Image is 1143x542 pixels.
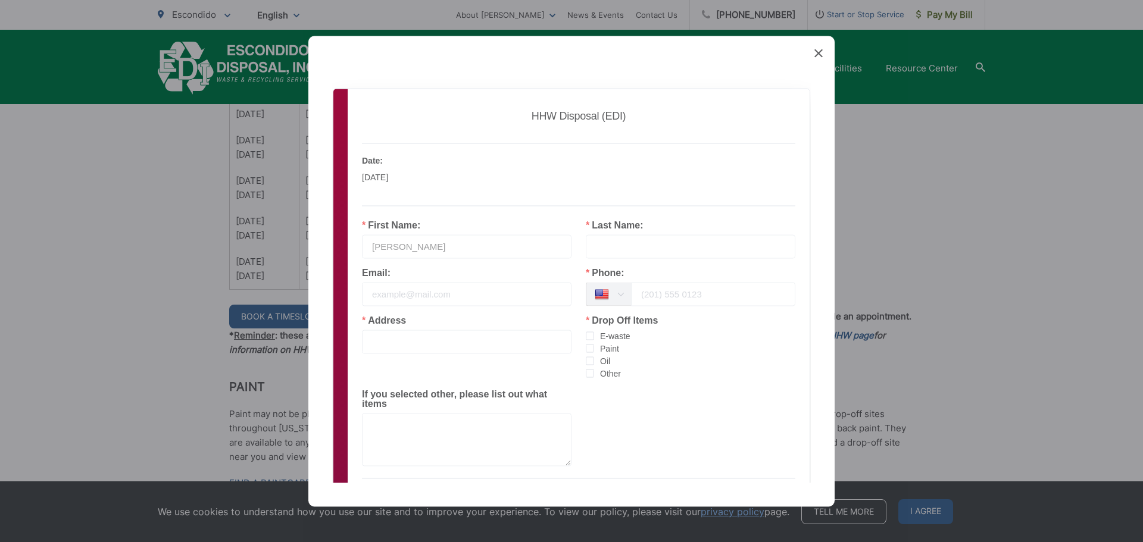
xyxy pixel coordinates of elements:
[586,315,658,325] label: Drop Off Items
[594,343,619,354] span: Paint
[362,220,420,230] label: First Name:
[362,153,570,167] p: Date:
[586,330,795,380] div: checkbox-group
[594,330,630,342] span: E-waste
[362,282,571,306] input: example@mail.com
[362,170,570,184] p: [DATE]
[594,368,621,379] span: Other
[362,389,571,408] label: If you selected other, please list out what items
[357,103,800,129] h2: HHW Disposal (EDI)
[631,282,795,306] input: (201) 555 0123
[362,268,391,277] label: Email:
[586,268,624,277] label: Phone:
[594,355,610,366] span: Oil
[586,220,643,230] label: Last Name:
[362,315,406,325] label: Address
